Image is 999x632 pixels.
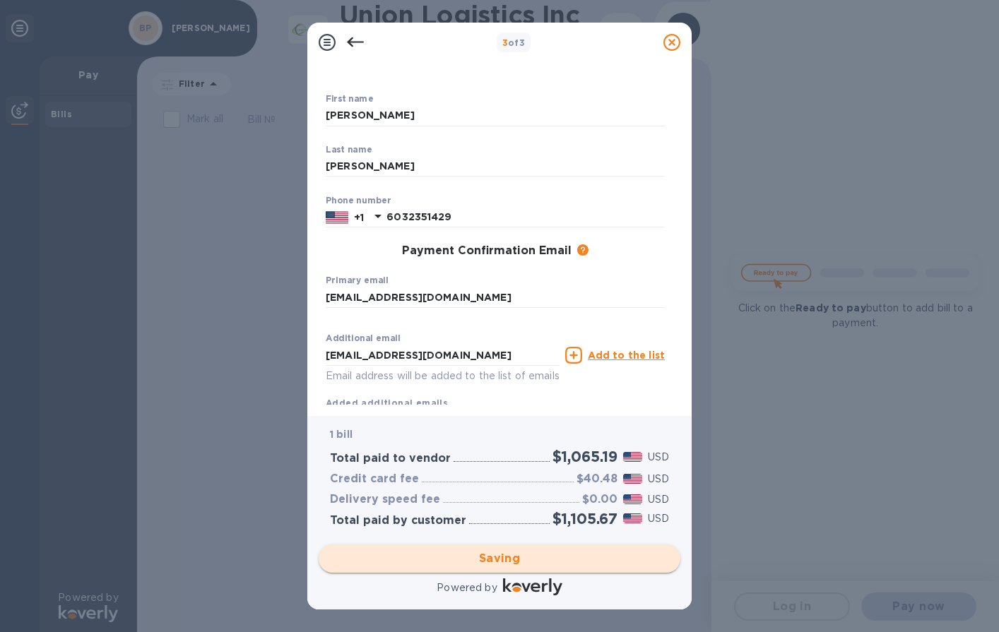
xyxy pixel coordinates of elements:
[437,580,497,595] p: Powered by
[648,472,669,487] p: USD
[502,37,508,48] span: 3
[326,105,665,126] input: Enter your first name
[503,578,562,595] img: Logo
[330,514,466,527] h3: Total paid by customer
[623,452,642,462] img: USD
[582,493,617,506] h3: $0.00
[330,429,353,440] b: 1 bill
[330,472,419,486] h3: Credit card fee
[386,207,665,228] input: Enter your phone number
[402,244,572,258] h3: Payment Confirmation Email
[326,335,401,343] label: Additional email
[326,145,372,154] label: Last name
[577,472,617,486] h3: $40.48
[326,156,665,177] input: Enter your last name
[330,452,451,465] h3: Total paid to vendor
[326,398,448,408] b: Added additional emails
[326,345,560,366] input: Enter additional email
[623,474,642,484] img: USD
[648,511,669,526] p: USD
[326,95,373,104] label: First name
[330,493,440,506] h3: Delivery speed fee
[648,492,669,507] p: USD
[623,494,642,504] img: USD
[326,277,389,285] label: Primary email
[552,510,617,527] h2: $1,105.67
[326,210,348,225] img: US
[326,196,391,205] label: Phone number
[623,513,642,523] img: USD
[326,287,665,308] input: Enter your primary email
[354,210,364,225] p: +1
[588,350,665,361] u: Add to the list
[648,450,669,465] p: USD
[502,37,526,48] b: of 3
[552,448,617,465] h2: $1,065.19
[326,368,560,384] p: Email address will be added to the list of emails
